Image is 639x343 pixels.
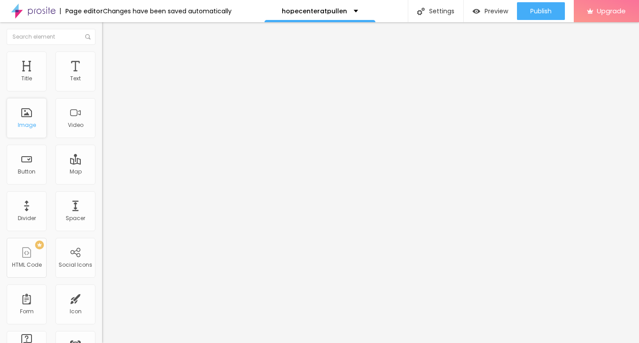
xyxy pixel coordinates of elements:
div: Spacer [66,215,85,221]
div: Divider [18,215,36,221]
div: Button [18,169,35,175]
div: Video [68,122,83,128]
img: Icone [417,8,425,15]
div: Social Icons [59,262,92,268]
iframe: Editor [102,22,639,343]
img: view-1.svg [473,8,480,15]
div: Image [18,122,36,128]
div: Form [20,308,34,315]
div: Changes have been saved automatically [103,8,232,14]
input: Search element [7,29,95,45]
span: Upgrade [597,7,626,15]
button: Publish [517,2,565,20]
span: Publish [530,8,552,15]
div: Map [70,169,82,175]
button: Preview [464,2,517,20]
div: Title [21,75,32,82]
img: Icone [85,34,91,39]
div: Icon [70,308,82,315]
p: hopecenteratpullen [282,8,347,14]
span: Preview [485,8,508,15]
div: HTML Code [12,262,42,268]
div: Text [70,75,81,82]
div: Page editor [60,8,103,14]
